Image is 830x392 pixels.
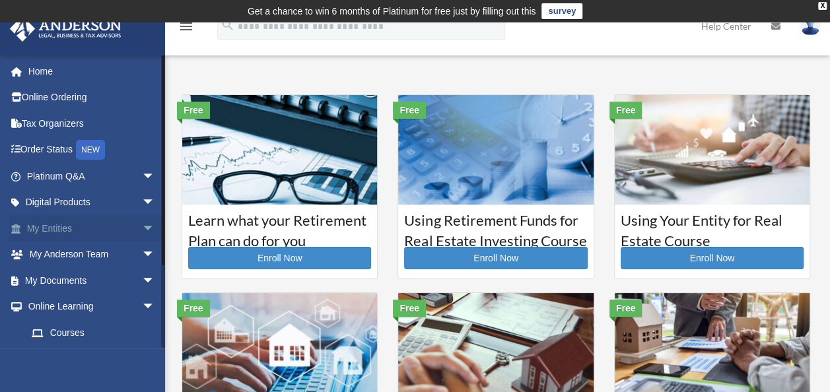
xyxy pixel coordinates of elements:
[188,211,371,244] h3: Learn what your Retirement Plan can do for you
[9,267,175,294] a: My Documentsarrow_drop_down
[221,18,235,32] i: search
[142,163,168,190] span: arrow_drop_down
[177,300,210,317] div: Free
[188,247,371,269] a: Enroll Now
[142,189,168,216] span: arrow_drop_down
[142,242,168,269] span: arrow_drop_down
[18,346,175,372] a: Video Training
[621,247,804,269] a: Enroll Now
[818,2,827,10] div: close
[9,163,175,189] a: Platinum Q&Aarrow_drop_down
[18,319,168,346] a: Courses
[9,58,175,84] a: Home
[609,102,642,119] div: Free
[800,16,820,36] img: User Pic
[9,294,175,320] a: Online Learningarrow_drop_down
[248,3,536,19] div: Get a chance to win 6 months of Platinum for free just by filling out this
[142,267,168,294] span: arrow_drop_down
[609,300,642,317] div: Free
[177,102,210,119] div: Free
[9,137,175,164] a: Order StatusNEW
[9,242,175,268] a: My Anderson Teamarrow_drop_down
[621,211,804,244] h3: Using Your Entity for Real Estate Course
[9,189,175,216] a: Digital Productsarrow_drop_down
[404,211,587,244] h3: Using Retirement Funds for Real Estate Investing Course
[393,102,426,119] div: Free
[142,294,168,321] span: arrow_drop_down
[178,23,194,34] a: menu
[76,140,105,160] div: NEW
[393,300,426,317] div: Free
[9,110,175,137] a: Tax Organizers
[541,3,582,19] a: survey
[6,16,125,42] img: Anderson Advisors Platinum Portal
[9,215,175,242] a: My Entitiesarrow_drop_down
[142,215,168,242] span: arrow_drop_down
[9,84,175,111] a: Online Ordering
[178,18,194,34] i: menu
[404,247,587,269] a: Enroll Now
